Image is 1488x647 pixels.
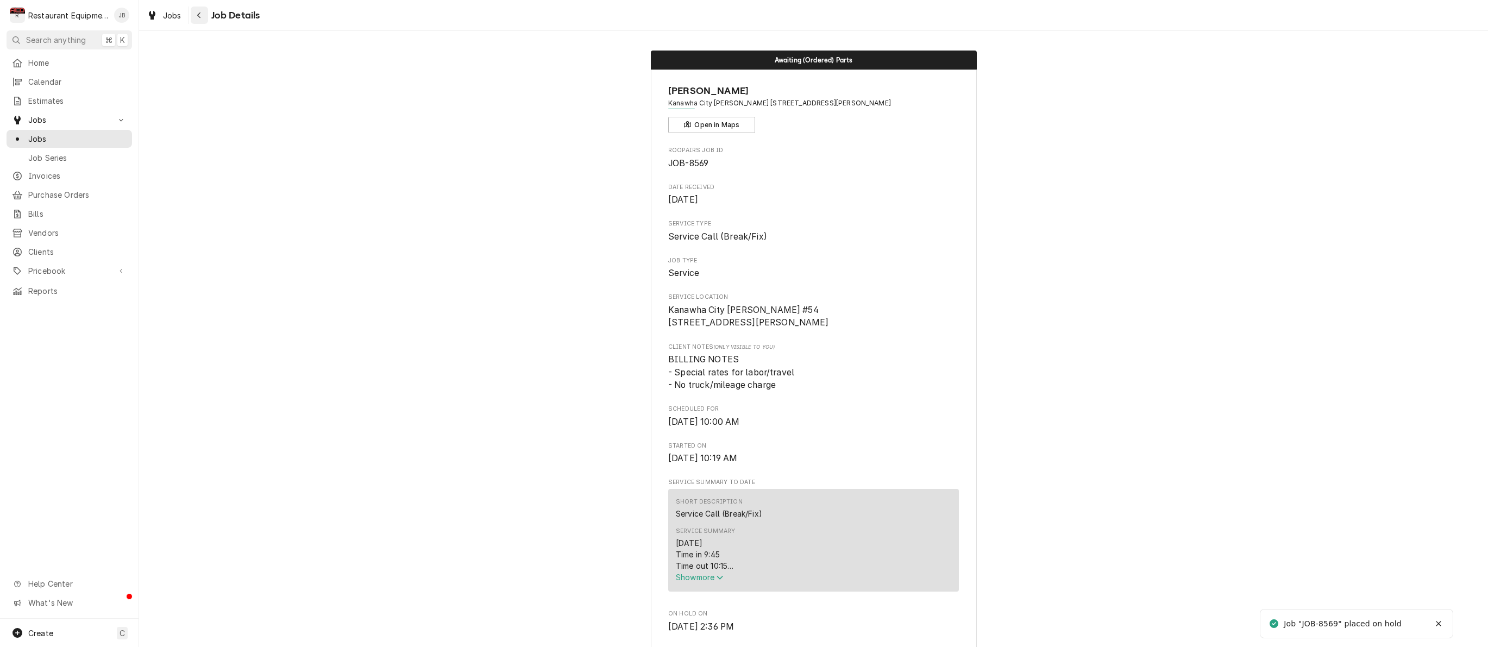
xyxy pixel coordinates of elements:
span: [DATE] 2:36 PM [668,621,734,632]
a: Vendors [7,224,132,242]
span: What's New [28,597,125,608]
div: Roopairs Job ID [668,146,959,169]
div: Service Call (Break/Fix) [676,508,762,519]
span: Job Details [208,8,260,23]
a: Invoices [7,167,132,185]
div: Jaired Brunty's Avatar [114,8,129,23]
span: Clients [28,246,127,257]
div: Short Description [676,498,743,506]
span: Roopairs Job ID [668,146,959,155]
span: Awaiting (Ordered) Parts [775,56,853,64]
button: Open in Maps [668,117,755,133]
span: BILLING NOTES - Special rates for labor/travel - No truck/mileage charge [668,354,794,390]
span: Started On [668,442,959,450]
span: On Hold On [668,620,959,633]
span: Create [28,629,53,638]
div: [DATE] Time in 9:45 Time out 10:15 208 Wasserstrom Model: CBR D891-03-10 Serial: N586122-002-002 ... [676,537,951,571]
span: Estimates [28,95,127,106]
a: Jobs [142,7,186,24]
div: Date Received [668,183,959,206]
div: On Hold On [668,610,959,633]
span: Calendar [28,76,127,87]
span: Service Type [668,219,959,228]
div: R [10,8,25,23]
button: Navigate back [191,7,208,24]
span: Pricebook [28,265,110,277]
span: Vendors [28,227,127,238]
span: Service Summary To Date [668,478,959,487]
span: Scheduled For [668,405,959,413]
a: Bills [7,205,132,223]
span: Scheduled For [668,416,959,429]
div: Service Type [668,219,959,243]
div: Job Type [668,256,959,280]
span: [DATE] [668,194,698,205]
span: Purchase Orders [28,189,127,200]
a: Reports [7,282,132,300]
span: Name [668,84,959,98]
span: Search anything [26,34,86,46]
div: Restaurant Equipment Diagnostics's Avatar [10,8,25,23]
div: Service Summary [676,527,735,536]
div: Service Summary [668,489,959,596]
div: Client Information [668,84,959,133]
a: Job Series [7,149,132,167]
span: Service [668,268,699,278]
span: Reports [28,285,127,297]
span: Jobs [28,114,110,125]
div: [object Object] [668,343,959,392]
span: Service Location [668,293,959,301]
div: Started On [668,442,959,465]
div: Job "JOB-8569" placed on hold [1284,618,1403,630]
span: Roopairs Job ID [668,157,959,170]
a: Go to Help Center [7,575,132,593]
a: Calendar [7,73,132,91]
span: Kanawha City [PERSON_NAME] #54 [STREET_ADDRESS][PERSON_NAME] [668,305,829,328]
a: Go to Pricebook [7,262,132,280]
span: Date Received [668,193,959,206]
div: Restaurant Equipment Diagnostics [28,10,108,21]
span: Job Series [28,152,127,164]
span: Service Type [668,230,959,243]
span: [DATE] 10:19 AM [668,453,737,463]
a: Jobs [7,130,132,148]
a: Home [7,54,132,72]
span: JOB-8569 [668,158,708,168]
span: Bills [28,208,127,219]
a: Purchase Orders [7,186,132,204]
span: Jobs [28,133,127,145]
div: Service Summary To Date [668,478,959,596]
span: Client Notes [668,343,959,351]
span: Jobs [163,10,181,21]
a: Go to What's New [7,594,132,612]
div: JB [114,8,129,23]
a: Estimates [7,92,132,110]
span: Date Received [668,183,959,192]
span: Show more [676,573,724,582]
span: Job Type [668,267,959,280]
div: Scheduled For [668,405,959,428]
span: On Hold On [668,610,959,618]
button: Search anything⌘K [7,30,132,49]
span: C [120,627,125,639]
span: K [120,34,125,46]
span: [DATE] 10:00 AM [668,417,739,427]
span: (Only Visible to You) [713,344,775,350]
a: Go to Jobs [7,111,132,129]
span: Service Call (Break/Fix) [668,231,767,242]
span: Job Type [668,256,959,265]
span: Invoices [28,170,127,181]
span: Address [668,98,959,108]
a: Clients [7,243,132,261]
span: Service Location [668,304,959,329]
button: Showmore [676,571,951,583]
span: [object Object] [668,353,959,392]
div: Status [651,51,977,70]
span: ⌘ [105,34,112,46]
div: Service Location [668,293,959,329]
span: Home [28,57,127,68]
span: Started On [668,452,959,465]
span: Help Center [28,578,125,589]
